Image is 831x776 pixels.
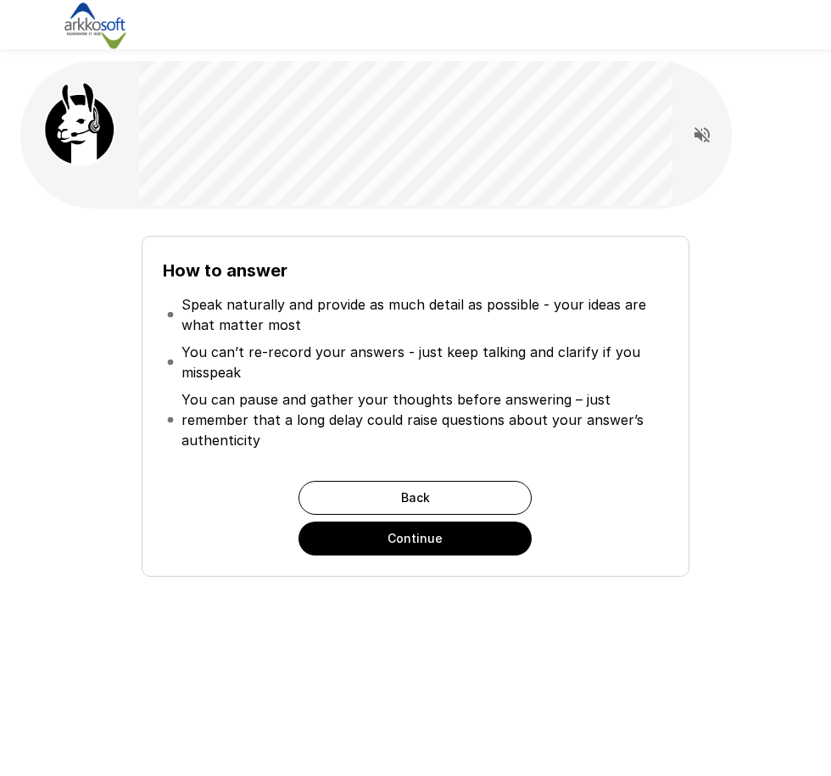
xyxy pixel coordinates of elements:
[181,294,664,335] p: Speak naturally and provide as much detail as possible - your ideas are what matter most
[163,260,287,281] b: How to answer
[181,389,664,450] p: You can pause and gather your thoughts before answering – just remember that a long delay could r...
[685,118,719,152] button: Read questions aloud
[298,481,532,515] button: Back
[298,522,532,555] button: Continue
[181,342,664,382] p: You can’t re-record your answers - just keep talking and clarify if you misspeak
[37,81,122,166] img: llama_clean.png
